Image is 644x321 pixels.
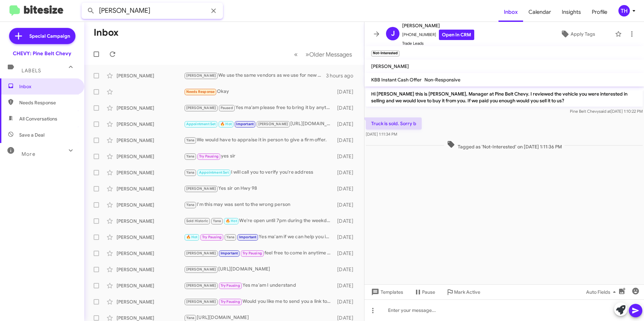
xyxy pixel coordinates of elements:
[439,30,474,40] a: Open in CRM
[371,77,422,83] span: KBB Instant Cash Offer
[422,286,435,298] span: Pause
[186,299,216,304] span: [PERSON_NAME]
[186,186,216,191] span: [PERSON_NAME]
[117,266,184,273] div: [PERSON_NAME]
[184,185,334,192] div: Yes sir on Hwy 98
[366,132,397,137] span: [DATE] 1:11:34 PM
[186,283,216,288] span: [PERSON_NAME]
[186,106,216,110] span: [PERSON_NAME]
[334,282,359,289] div: [DATE]
[186,170,195,175] span: Yana
[498,2,523,22] a: Inbox
[184,169,334,176] div: I will call you to verify you're address
[184,120,334,128] div: [URL][DOMAIN_NAME]
[184,136,334,144] div: We would have to appraise it in person to give a firm offer.
[586,286,618,298] span: Auto Fields
[184,298,334,306] div: Would you like me to send you a link to some Tahoes we have available
[370,286,403,298] span: Templates
[334,234,359,241] div: [DATE]
[220,122,232,126] span: 🔥 Hot
[236,122,254,126] span: Important
[221,106,233,110] span: Paused
[334,266,359,273] div: [DATE]
[186,235,198,239] span: 🔥 Hot
[581,286,624,298] button: Auto Fields
[334,105,359,111] div: [DATE]
[523,2,556,22] a: Calendar
[454,286,480,298] span: Mark Active
[22,68,41,74] span: Labels
[334,153,359,160] div: [DATE]
[243,251,262,255] span: Try Pausing
[571,28,595,40] span: Apply Tags
[334,218,359,224] div: [DATE]
[19,115,57,122] span: All Conversations
[334,298,359,305] div: [DATE]
[184,282,334,289] div: Yes ma'am I understand
[9,28,75,44] a: Special Campaign
[402,40,474,47] span: Trade Leads
[117,250,184,257] div: [PERSON_NAME]
[117,105,184,111] div: [PERSON_NAME]
[29,33,70,39] span: Special Campaign
[305,50,309,59] span: »
[334,169,359,176] div: [DATE]
[226,219,237,223] span: 🔥 Hot
[186,73,216,78] span: [PERSON_NAME]
[334,137,359,144] div: [DATE]
[186,219,208,223] span: Sold Historic
[366,88,643,107] p: Hi [PERSON_NAME] this is [PERSON_NAME], Manager at Pine Belt Chevy. I reviewed the vehicle you we...
[391,28,395,39] span: J
[424,77,460,83] span: Non-Responsive
[301,47,356,61] button: Next
[184,88,334,96] div: Okay
[117,185,184,192] div: [PERSON_NAME]
[186,251,216,255] span: [PERSON_NAME]
[184,217,334,225] div: We're open until 7pm during the weekday and 5pm on the weekends please feel free to come by when ...
[543,28,612,40] button: Apply Tags
[226,235,235,239] span: Yana
[184,265,334,273] div: [URL][DOMAIN_NAME]
[184,152,334,160] div: yes sir
[334,185,359,192] div: [DATE]
[309,51,352,58] span: Older Messages
[364,286,409,298] button: Templates
[366,117,422,130] p: Truck is sold. Sorry b
[117,218,184,224] div: [PERSON_NAME]
[556,2,586,22] a: Insights
[19,83,76,90] span: Inbox
[184,249,334,257] div: feel free to come in anytime that works for you
[184,104,334,112] div: Yes ma'am please free to bring it by anytime that is convenient for you
[213,219,221,223] span: Yana
[444,140,565,150] span: Tagged as 'Not-Interested' on [DATE] 1:11:36 PM
[586,2,613,22] a: Profile
[290,47,356,61] nav: Page navigation example
[184,72,326,79] div: We use the same vendors as we use for new vehicles
[117,72,184,79] div: [PERSON_NAME]
[402,22,474,30] span: [PERSON_NAME]
[82,3,223,19] input: Search
[570,109,643,114] span: Pine Belt Chevy [DATE] 1:10:22 PM
[186,138,195,142] span: Yana
[290,47,302,61] button: Previous
[186,122,216,126] span: Appointment Set
[221,283,240,288] span: Try Pausing
[202,235,222,239] span: Try Pausing
[199,154,219,158] span: Try Pausing
[184,201,334,209] div: I'm this may was sent to the wrong person
[613,5,637,16] button: TH
[184,233,334,241] div: Yes ma'am if we can help you in any way please let us know
[371,63,409,69] span: [PERSON_NAME]
[334,250,359,257] div: [DATE]
[117,169,184,176] div: [PERSON_NAME]
[19,132,44,138] span: Save a Deal
[22,151,35,157] span: More
[294,50,298,59] span: «
[117,153,184,160] div: [PERSON_NAME]
[186,316,195,320] span: Yana
[371,50,399,57] small: Not-Interested
[186,154,195,158] span: Yana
